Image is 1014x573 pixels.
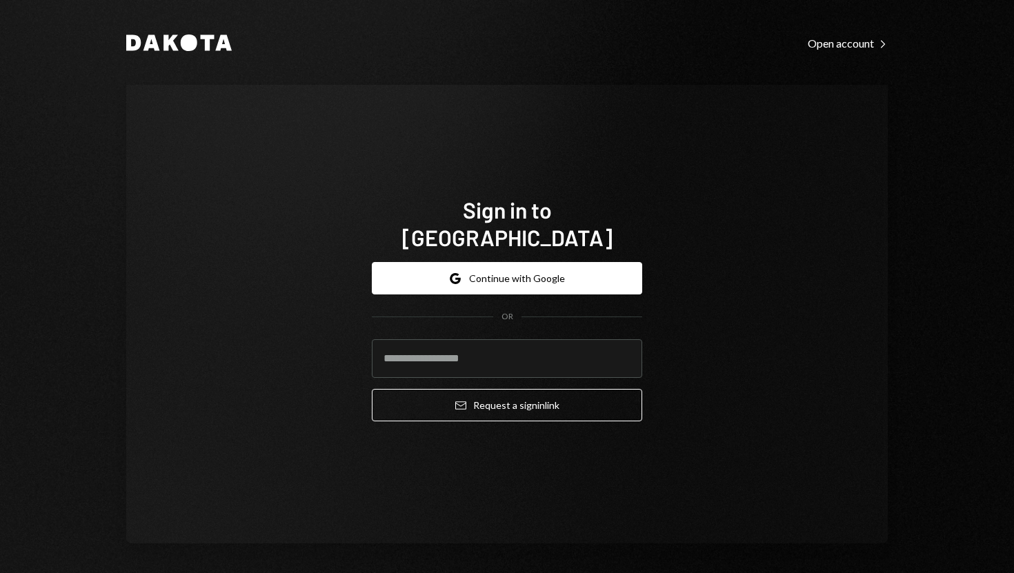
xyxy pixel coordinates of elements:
[372,196,642,251] h1: Sign in to [GEOGRAPHIC_DATA]
[372,262,642,294] button: Continue with Google
[372,389,642,421] button: Request a signinlink
[808,37,888,50] div: Open account
[808,35,888,50] a: Open account
[501,311,513,323] div: OR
